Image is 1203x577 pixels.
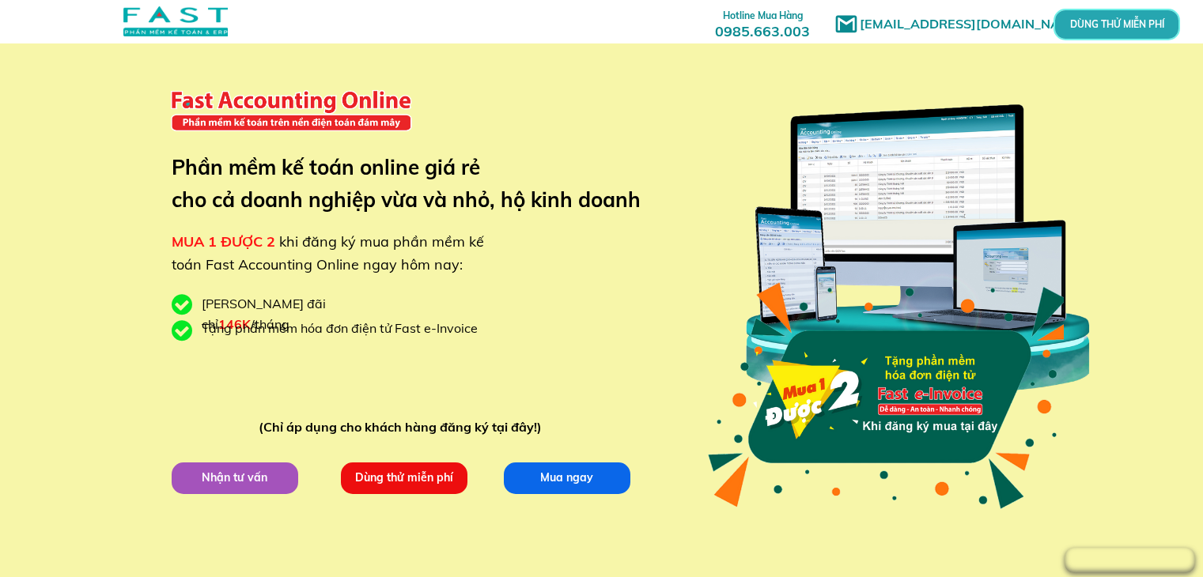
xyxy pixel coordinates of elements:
span: khi đăng ký mua phần mềm kế toán Fast Accounting Online ngay hôm nay: [172,232,484,273]
h1: [EMAIL_ADDRESS][DOMAIN_NAME] [860,14,1093,35]
div: (Chỉ áp dụng cho khách hàng đăng ký tại đây!) [259,417,549,438]
p: Dùng thử miễn phí [340,462,467,493]
div: [PERSON_NAME] đãi chỉ /tháng [202,294,407,334]
span: Hotline Mua Hàng [723,9,803,21]
p: Mua ngay [503,462,630,493]
h3: 0985.663.003 [698,6,827,40]
p: Nhận tư vấn [171,462,297,493]
div: Tặng phần mềm hóa đơn điện tử Fast e-Invoice [202,319,490,339]
p: DÙNG THỬ MIỄN PHÍ [1098,21,1135,29]
span: MUA 1 ĐƯỢC 2 [172,232,275,251]
h3: Phần mềm kế toán online giá rẻ cho cả doanh nghiệp vừa và nhỏ, hộ kinh doanh [172,151,664,217]
span: 146K [218,316,251,332]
